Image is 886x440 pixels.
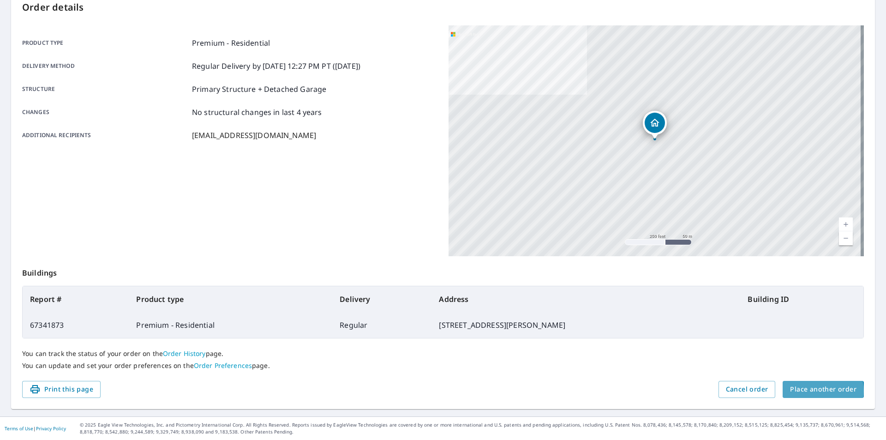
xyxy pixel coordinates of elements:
a: Current Level 17, Zoom Out [839,231,853,245]
p: Premium - Residential [192,37,270,48]
p: Delivery method [22,60,188,72]
td: [STREET_ADDRESS][PERSON_NAME] [431,312,740,338]
a: Terms of Use [5,425,33,432]
button: Print this page [22,381,101,398]
div: Dropped pin, building 1, Residential property, 7 Wasson Dr Poughkeepsie, NY 12603 [643,111,667,139]
span: Cancel order [726,384,768,395]
a: Order History [163,349,206,358]
th: Report # [23,286,129,312]
p: Regular Delivery by [DATE] 12:27 PM PT ([DATE]) [192,60,360,72]
button: Cancel order [718,381,776,398]
p: Additional recipients [22,130,188,141]
p: Order details [22,0,864,14]
a: Privacy Policy [36,425,66,432]
a: Current Level 17, Zoom In [839,217,853,231]
p: [EMAIL_ADDRESS][DOMAIN_NAME] [192,130,316,141]
th: Building ID [740,286,863,312]
span: Place another order [790,384,856,395]
p: Primary Structure + Detached Garage [192,84,326,95]
p: Structure [22,84,188,95]
td: Premium - Residential [129,312,332,338]
p: You can track the status of your order on the page. [22,350,864,358]
p: | [5,426,66,431]
th: Address [431,286,740,312]
td: Regular [332,312,431,338]
p: Buildings [22,256,864,286]
a: Order Preferences [194,361,252,370]
p: No structural changes in last 4 years [192,107,322,118]
span: Print this page [30,384,93,395]
button: Place another order [783,381,864,398]
th: Product type [129,286,332,312]
p: Changes [22,107,188,118]
p: Product type [22,37,188,48]
th: Delivery [332,286,431,312]
p: You can update and set your order preferences on the page. [22,362,864,370]
p: © 2025 Eagle View Technologies, Inc. and Pictometry International Corp. All Rights Reserved. Repo... [80,422,881,435]
td: 67341873 [23,312,129,338]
